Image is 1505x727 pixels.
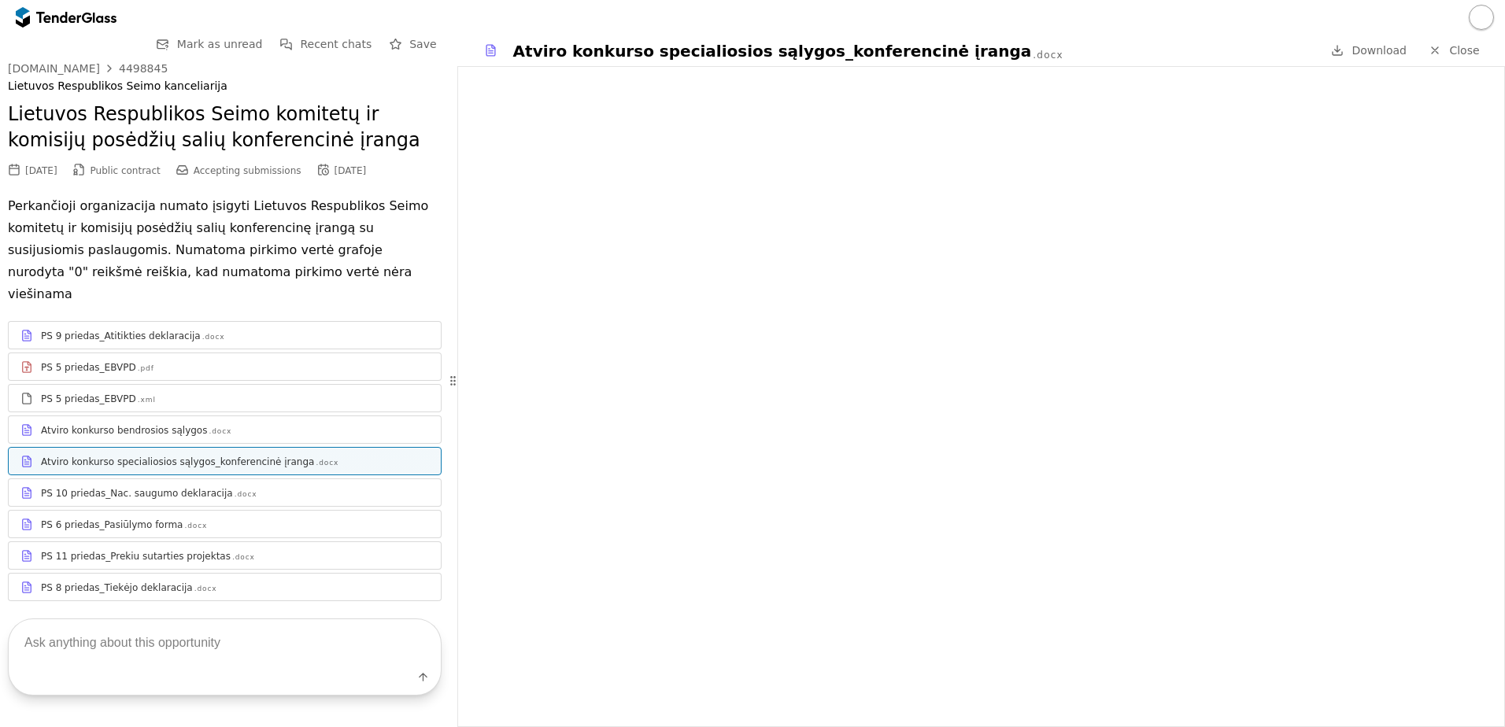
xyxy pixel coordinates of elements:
a: PS 5 priedas_EBVPD.xml [8,384,442,412]
span: Public contract [91,165,161,176]
a: PS 8 priedas_Tiekėjo deklaracija.docx [8,573,442,601]
button: Save [384,35,441,54]
div: [DOMAIN_NAME] [8,63,100,74]
div: PS 6 priedas_Pasiūlymo forma [41,518,183,531]
div: PS 9 priedas_Atitikties deklaracija [41,330,201,342]
p: Perkančioji organizacija numato įsigyti Lietuvos Respublikos Seimo komitetų ir komisijų posėdžių ... [8,195,442,305]
span: Mark as unread [177,38,263,50]
div: .docx [202,332,225,342]
div: .docx [1033,49,1063,62]
h2: Lietuvos Respublikos Seimo komitetų ir komisijų posėdžių salių konferencinė įranga [8,101,442,154]
a: Close [1419,41,1489,61]
span: Accepting submissions [194,165,301,176]
a: PS 11 priedas_Prekiu sutarties projektas.docx [8,541,442,570]
div: Atviro konkurso bendrosios sąlygos [41,424,207,437]
div: Lietuvos Respublikos Seimo kanceliarija [8,79,442,93]
button: Recent chats [275,35,376,54]
a: [DOMAIN_NAME]4498845 [8,62,168,75]
div: 4498845 [119,63,168,74]
div: .xml [138,395,156,405]
div: PS 5 priedas_EBVPD [41,393,136,405]
span: Close [1449,44,1479,57]
a: Download [1326,41,1411,61]
div: PS 11 priedas_Prekiu sutarties projektas [41,550,231,563]
span: Download [1352,44,1407,57]
div: .docx [184,521,207,531]
a: PS 5 priedas_EBVPD.pdf [8,352,442,381]
a: Atviro konkurso bendrosios sąlygos.docx [8,415,442,444]
div: .docx [209,426,231,437]
div: PS 8 priedas_Tiekėjo deklaracija [41,581,193,594]
span: Save [409,38,436,50]
span: Recent chats [300,38,372,50]
div: .docx [316,458,338,468]
a: Atviro konkurso specialiosios sąlygos_konferencinė įranga.docx [8,447,442,475]
div: Atviro konkurso specialiosios sąlygos_konferencinė įranga [41,456,314,468]
button: Mark as unread [152,35,268,54]
div: [DATE] [25,165,57,176]
a: PS 10 priedas_Nac. saugumo deklaracija.docx [8,478,442,507]
div: .docx [194,584,217,594]
div: [DATE] [335,165,367,176]
div: PS 10 priedas_Nac. saugumo deklaracija [41,487,233,500]
a: PS 6 priedas_Pasiūlymo forma.docx [8,510,442,538]
a: PS 9 priedas_Atitikties deklaracija.docx [8,321,442,349]
div: .docx [232,552,255,563]
div: Atviro konkurso specialiosios sąlygos_konferencinė įranga [513,40,1032,62]
div: .pdf [138,363,154,374]
div: PS 5 priedas_EBVPD [41,361,136,374]
div: .docx [235,489,257,500]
